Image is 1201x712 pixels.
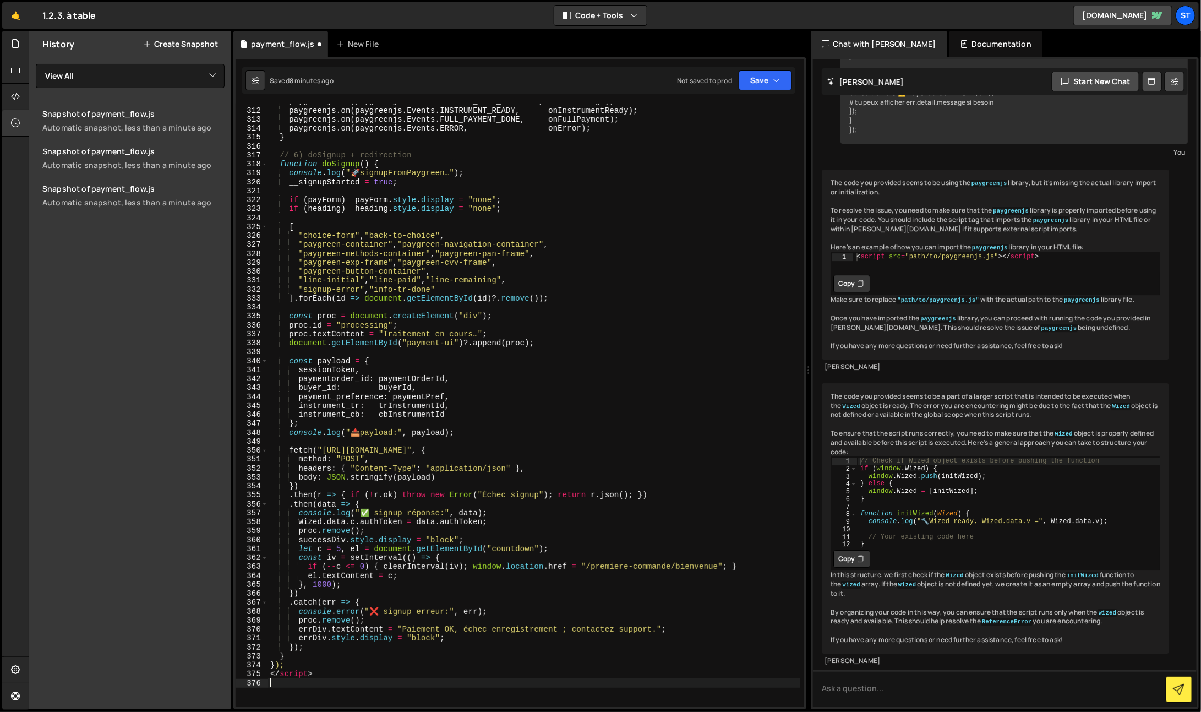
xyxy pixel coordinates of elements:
div: 319 [236,169,268,177]
div: 357 [236,509,268,518]
div: 321 [236,187,268,195]
div: The code you provided seems to be a part of a larger script that is intended to be executed when ... [822,383,1169,654]
div: [PERSON_NAME] [825,656,1166,666]
button: Copy [833,275,870,292]
div: 358 [236,518,268,526]
div: 356 [236,500,268,509]
div: Not saved to prod [677,76,732,85]
div: 348 [236,428,268,437]
div: 354 [236,482,268,491]
div: Snapshot of payment_flow.js [42,108,225,119]
div: 317 [236,151,268,160]
div: 355 [236,491,268,499]
div: 375 [236,670,268,678]
div: 312 [236,106,268,115]
div: 344 [236,393,268,401]
div: 316 [236,142,268,151]
div: 1 [832,253,853,261]
div: 315 [236,133,268,142]
div: 331 [236,276,268,285]
div: St [1176,6,1195,25]
div: 363 [236,562,268,571]
div: 320 [236,178,268,187]
div: 341 [236,366,268,374]
code: paygreenjs [971,244,1009,252]
code: Wized [897,581,917,589]
div: Automatic snapshot, less than a minute ago [42,122,225,133]
button: Code + Tools [554,6,647,25]
div: 4 [832,481,857,488]
div: Snapshot of payment_flow.js [42,183,225,194]
div: Saved [270,76,334,85]
div: 328 [236,249,268,258]
div: Snapshot of payment_flow.js [42,146,225,156]
code: Wized [841,403,861,410]
div: 313 [236,115,268,124]
code: ReferenceError [981,618,1033,626]
div: Chat with [PERSON_NAME] [811,31,947,57]
div: 368 [236,607,268,616]
code: Wized [841,581,861,589]
div: 349 [236,437,268,446]
div: 342 [236,374,268,383]
div: 371 [236,634,268,643]
code: paygreenjs [1040,324,1078,332]
div: payment_flow.js [251,39,314,50]
div: 339 [236,347,268,356]
div: 2 [832,465,857,473]
button: Save [739,70,792,90]
code: "path/to/paygreenjs.js" [896,296,980,304]
div: 362 [236,553,268,562]
code: paygreenjs [919,315,957,323]
div: 345 [236,401,268,410]
div: 353 [236,473,268,482]
div: 369 [236,616,268,625]
div: 6 [832,496,857,503]
div: 8 minutes ago [290,76,334,85]
div: 359 [236,526,268,535]
h2: [PERSON_NAME] [827,77,904,87]
div: 365 [236,580,268,589]
code: Wized [1054,430,1074,438]
div: 335 [236,312,268,320]
div: The code you provided seems to be using the library, but it's missing the actual library import o... [822,170,1169,360]
div: 333 [236,294,268,303]
div: 370 [236,625,268,634]
div: 343 [236,383,268,392]
code: paygreenjs [1032,216,1070,224]
div: 9 [832,518,857,526]
div: 325 [236,222,268,231]
div: Documentation [949,31,1042,57]
code: Wized [1111,403,1131,410]
div: 11 [832,534,857,541]
div: 360 [236,536,268,545]
div: 324 [236,214,268,222]
div: 350 [236,446,268,455]
div: 367 [236,598,268,607]
div: 322 [236,195,268,204]
button: Start new chat [1052,72,1139,91]
code: Wized [945,572,964,579]
a: 🤙 [2,2,29,29]
div: 12 [832,541,857,549]
code: initWized [1066,572,1100,579]
div: 347 [236,419,268,428]
div: 327 [236,240,268,249]
code: paygreenjs [970,180,1008,187]
div: 10 [832,526,857,534]
div: 330 [236,267,268,276]
div: 5 [832,488,857,496]
div: 372 [236,643,268,652]
div: 340 [236,357,268,366]
div: 373 [236,652,268,661]
div: 329 [236,258,268,267]
div: 8 [832,511,857,519]
div: 334 [236,303,268,312]
div: 364 [236,572,268,580]
div: New File [337,39,383,50]
div: 318 [236,160,268,169]
div: 352 [236,464,268,473]
a: [DOMAIN_NAME] [1073,6,1172,25]
div: 374 [236,661,268,670]
div: 1 [832,458,857,465]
